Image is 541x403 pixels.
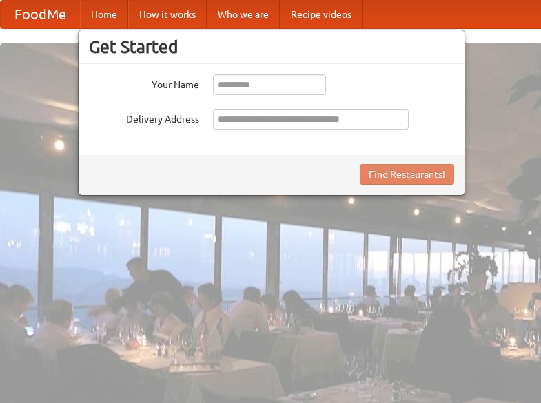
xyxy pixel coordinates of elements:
[89,109,199,126] label: Delivery Address
[280,1,363,28] a: Recipe videos
[89,74,199,92] label: Your Name
[1,1,80,28] a: FoodMe
[128,1,207,28] a: How it works
[360,164,454,185] button: Find Restaurants!
[80,1,128,28] a: Home
[207,1,280,28] a: Who we are
[89,37,454,57] h3: Get Started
